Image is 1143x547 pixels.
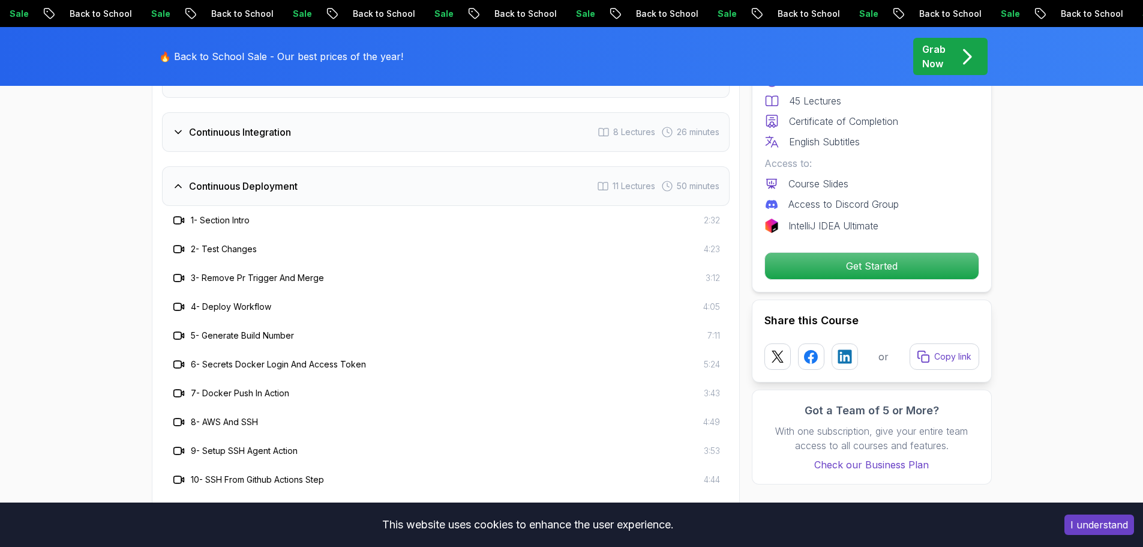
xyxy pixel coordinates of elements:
[704,445,720,457] span: 3:53
[764,458,979,472] a: Check our Business Plan
[893,8,975,20] p: Back to School
[764,402,979,419] h3: Got a Team of 5 or More?
[788,177,848,191] p: Course Slides
[191,416,258,428] h3: 8 - AWS And SSH
[191,445,298,457] h3: 9 - Setup SSH Agent Action
[704,387,720,399] span: 3:43
[677,180,719,192] span: 50 minutes
[789,94,841,108] p: 45 Lectures
[267,8,305,20] p: Sale
[159,49,403,64] p: 🔥 Back to School Sale - Our best prices of the year!
[191,358,366,370] h3: 6 - Secrets Docker Login And Access Token
[765,253,979,279] p: Get Started
[613,180,655,192] span: 11 Lectures
[764,312,979,329] h2: Share this Course
[191,272,324,284] h3: 3 - Remove Pr Trigger And Merge
[1064,515,1134,535] button: Accept cookies
[878,349,889,364] p: or
[789,134,860,149] p: English Subtitles
[934,351,971,363] p: Copy link
[975,8,1013,20] p: Sale
[191,387,289,399] h3: 7 - Docker Push In Action
[677,126,719,138] span: 26 minutes
[191,474,324,486] h3: 10 - SSH From Github Actions Step
[610,8,692,20] p: Back to School
[191,301,271,313] h3: 4 - Deploy Workflow
[833,8,872,20] p: Sale
[788,197,899,211] p: Access to Discord Group
[764,156,979,171] p: Access to:
[922,42,946,71] p: Grab Now
[191,243,257,255] h3: 2 - Test Changes
[327,8,409,20] p: Back to School
[469,8,550,20] p: Back to School
[550,8,589,20] p: Sale
[189,179,298,193] h3: Continuous Deployment
[703,416,720,428] span: 4:49
[704,214,720,226] span: 2:32
[1035,8,1117,20] p: Back to School
[44,8,125,20] p: Back to School
[191,214,250,226] h3: 1 - Section Intro
[706,272,720,284] span: 3:12
[789,114,898,128] p: Certificate of Completion
[764,424,979,453] p: With one subscription, give your entire team access to all courses and features.
[613,126,655,138] span: 8 Lectures
[692,8,730,20] p: Sale
[162,166,730,206] button: Continuous Deployment11 Lectures 50 minutes
[9,512,1046,538] div: This website uses cookies to enhance the user experience.
[703,301,720,313] span: 4:05
[704,243,720,255] span: 4:23
[191,330,294,342] h3: 5 - Generate Build Number
[764,219,779,233] img: jetbrains logo
[185,8,267,20] p: Back to School
[189,125,291,139] h3: Continuous Integration
[764,252,979,280] button: Get Started
[409,8,447,20] p: Sale
[704,358,720,370] span: 5:24
[704,474,720,486] span: 4:44
[788,219,878,233] p: IntelliJ IDEA Ultimate
[125,8,164,20] p: Sale
[707,330,720,342] span: 7:11
[752,8,833,20] p: Back to School
[162,112,730,152] button: Continuous Integration8 Lectures 26 minutes
[910,343,979,370] button: Copy link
